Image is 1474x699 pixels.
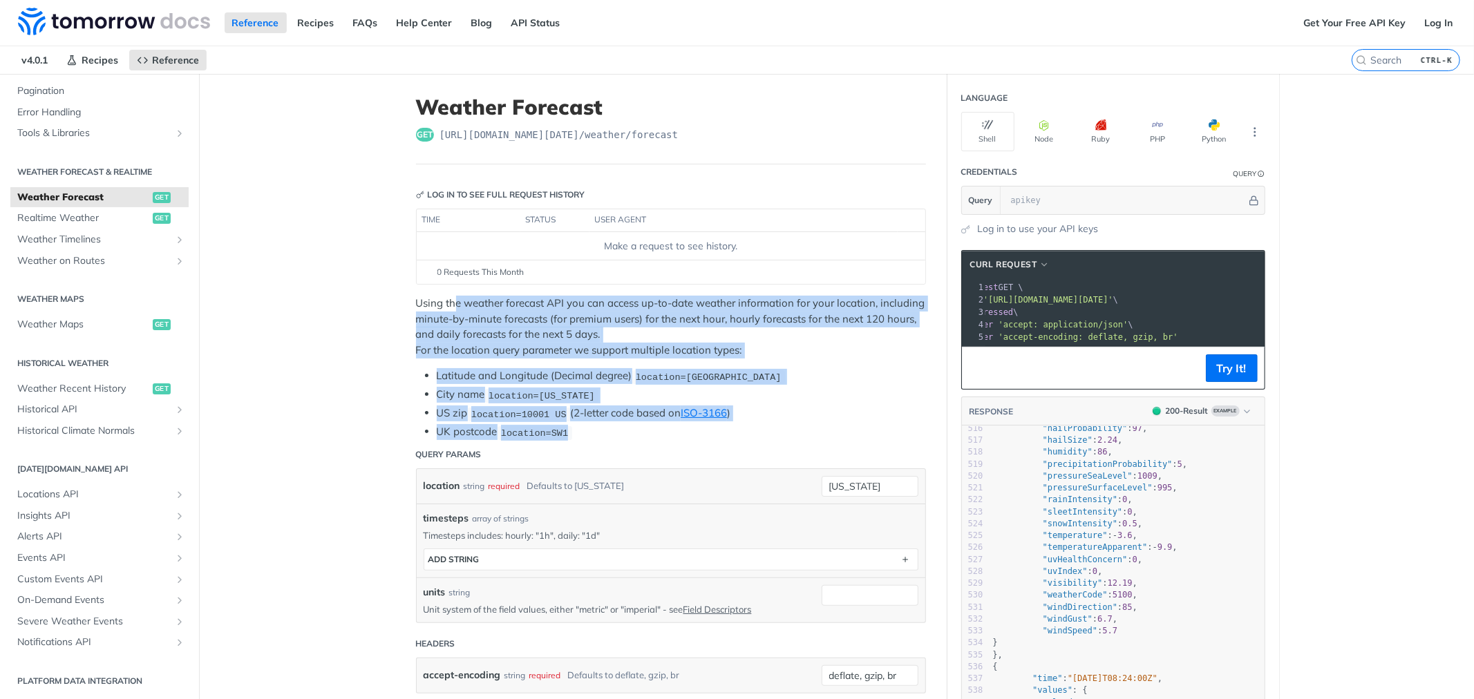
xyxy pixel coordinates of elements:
[437,266,525,278] span: 0 Requests This Month
[1075,112,1128,151] button: Ruby
[10,611,189,632] a: Severe Weather EventsShow subpages for Severe Weather Events
[424,603,801,615] p: Unit system of the field values, either "metric" or "imperial" - see
[1131,112,1184,151] button: PHP
[961,166,1018,178] div: Credentials
[1247,193,1261,207] button: Hide
[929,295,1119,305] span: \
[174,128,185,139] button: Show subpages for Tools & Libraries
[17,318,149,332] span: Weather Maps
[1117,530,1133,540] span: 3.6
[993,662,998,671] span: {
[1113,530,1117,540] span: -
[993,435,1123,445] span: : ,
[969,405,1014,419] button: RESPONSE
[1097,614,1113,624] span: 6.7
[17,233,171,247] span: Weather Timelines
[993,673,1163,683] span: : ,
[1122,602,1132,612] span: 85
[1178,459,1182,469] span: 5
[1043,423,1128,433] span: "hailProbability"
[174,531,185,542] button: Show subpages for Alerts API
[174,256,185,267] button: Show subpages for Weather on Routes
[416,95,926,119] h1: Weather Forecast
[1158,542,1173,552] span: 9.9
[10,379,189,399] a: Weather Recent Historyget
[424,476,460,496] label: location
[1043,614,1093,624] span: "windGust"
[993,626,1118,635] span: :
[962,518,983,530] div: 524
[424,665,501,685] label: accept-encoding
[1043,626,1097,635] span: "windSpeed"
[174,425,185,437] button: Show subpages for Historical Climate Normals
[1234,169,1257,179] div: Query
[1043,602,1117,612] span: "windDirection"
[999,332,1178,342] span: 'accept-encoding: deflate, gzip, br'
[993,423,1148,433] span: : ,
[10,484,189,505] a: Locations APIShow subpages for Locations API
[1043,578,1103,588] span: "visibility"
[17,424,171,438] span: Historical Climate Normals
[1043,471,1133,481] span: "pressureSeaLevel"
[10,123,189,144] a: Tools & LibrariesShow subpages for Tools & Libraries
[424,585,446,600] label: units
[1043,483,1153,492] span: "pressureSurfaceLevel"
[17,593,171,607] span: On-Demand Events
[416,189,585,201] div: Log in to see full request history
[1032,685,1073,695] span: "values"
[962,306,985,318] div: 3
[999,320,1128,329] span: 'accept: application/json'
[993,602,1138,612] span: : ,
[529,665,561,685] div: required
[993,614,1118,624] span: : ,
[993,507,1138,517] span: : ,
[10,569,189,590] a: Custom Events APIShow subpages for Custom Events API
[10,187,189,208] a: Weather Forecastget
[1043,447,1093,457] span: "humidity"
[962,577,983,589] div: 529
[10,357,189,370] h2: Historical Weather
[993,530,1138,540] span: : ,
[10,421,189,441] a: Historical Climate NormalsShow subpages for Historical Climate Normals
[59,50,126,70] a: Recipes
[416,296,926,358] p: Using the weather forecast API you can access up-to-date weather information for your location, i...
[1043,507,1123,517] span: "sleetIntensity"
[962,661,983,673] div: 536
[17,126,171,140] span: Tools & Libraries
[17,382,149,396] span: Weather Recent History
[1018,112,1071,151] button: Node
[17,84,185,98] span: Pagination
[962,684,983,696] div: 538
[152,54,199,66] span: Reference
[962,542,983,553] div: 526
[416,448,482,461] div: Query Params
[1097,435,1117,445] span: 2.24
[1166,405,1209,417] div: 200 - Result
[1043,459,1173,469] span: "precipitationProbability"
[962,613,983,625] div: 532
[1245,122,1265,142] button: More Languages
[1043,435,1093,445] span: "hailSize"
[17,191,149,204] span: Weather Forecast
[10,548,189,568] a: Events APIShow subpages for Events API
[962,530,983,542] div: 525
[449,586,471,599] div: string
[1133,555,1137,564] span: 0
[17,211,149,225] span: Realtime Weather
[636,372,782,382] span: location=[GEOGRAPHIC_DATA]
[504,12,568,33] a: API Status
[993,483,1178,492] span: : ,
[346,12,386,33] a: FAQs
[962,589,983,601] div: 530
[153,319,171,330] span: get
[962,625,983,637] div: 533
[437,387,926,403] li: City name
[962,294,985,306] div: 2
[962,637,983,649] div: 534
[174,510,185,521] button: Show subpages for Insights API
[1206,354,1258,382] button: Try It!
[10,166,189,178] h2: Weather Forecast & realtime
[417,209,520,231] th: time
[962,494,983,506] div: 522
[962,554,983,566] div: 527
